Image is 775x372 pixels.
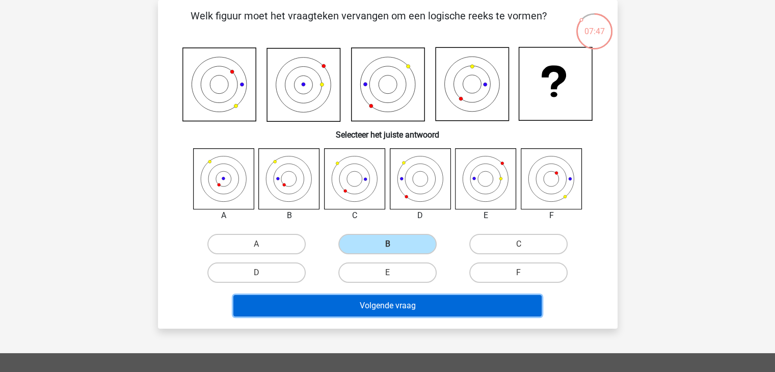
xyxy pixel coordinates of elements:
label: E [338,262,437,283]
label: F [469,262,568,283]
label: B [338,234,437,254]
div: F [513,209,590,222]
label: C [469,234,568,254]
div: C [316,209,393,222]
div: D [382,209,459,222]
label: D [207,262,306,283]
button: Volgende vraag [233,295,542,316]
p: Welk figuur moet het vraagteken vervangen om een logische reeks te vormen? [174,8,563,39]
div: 07:47 [575,12,613,38]
h6: Selecteer het juiste antwoord [174,122,601,140]
div: B [251,209,328,222]
label: A [207,234,306,254]
div: A [185,209,262,222]
div: E [447,209,524,222]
